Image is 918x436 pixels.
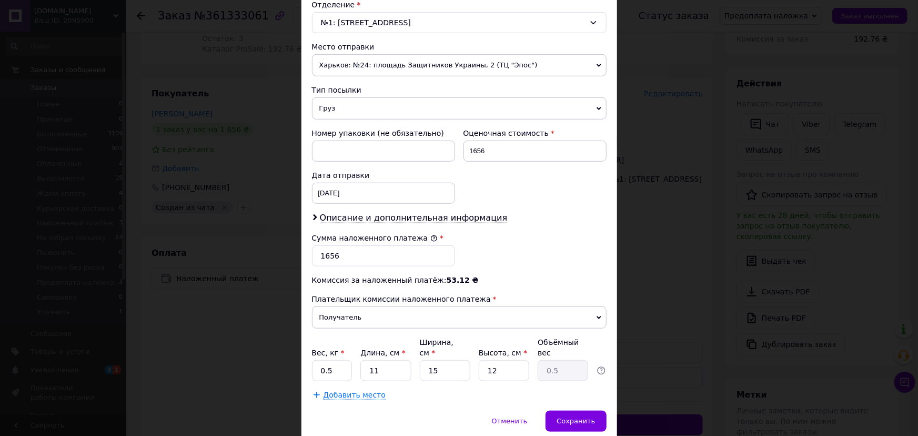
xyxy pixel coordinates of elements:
[463,128,607,138] div: Оценочная стоимость
[447,276,479,284] span: 53.12 ₴
[420,338,453,357] label: Ширина, см
[312,86,361,94] span: Тип посылки
[312,275,607,285] div: Комиссия за наложенный платёж:
[312,349,345,357] label: Вес, кг
[312,170,455,181] div: Дата отправки
[312,234,438,242] label: Сумма наложенного платежа
[320,213,508,223] span: Описание и дополнительная информация
[312,97,607,120] span: Груз
[312,128,455,138] div: Номер упаковки (не обязательно)
[312,295,491,303] span: Плательщик комиссии наложенного платежа
[312,306,607,329] span: Получатель
[360,349,405,357] label: Длина, см
[312,12,607,33] div: №1: [STREET_ADDRESS]
[324,391,386,400] span: Добавить место
[479,349,527,357] label: Высота, см
[312,43,375,51] span: Место отправки
[492,417,528,425] span: Отменить
[557,417,595,425] span: Сохранить
[312,54,607,76] span: Харьков: №24: площадь Защитников Украины, 2 (ТЦ "Эпос")
[538,337,588,358] div: Объёмный вес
